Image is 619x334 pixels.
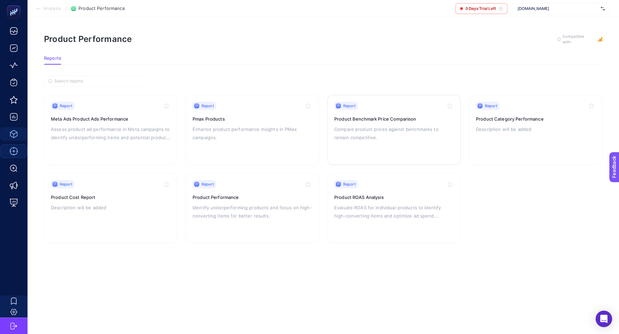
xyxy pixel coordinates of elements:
h3: Product ROAS Analysis [334,194,454,201]
span: Report [343,181,356,187]
h1: Product Performance [44,34,132,44]
p: Description will be added [476,125,596,133]
h3: Product Performance [193,194,312,201]
a: ReportProduct Category PerformanceDescription will be added [469,95,602,165]
span: Analysis [43,6,61,11]
span: / [65,5,67,11]
span: Report [60,103,72,109]
span: Report [202,103,214,109]
button: Reports [44,56,61,65]
h3: Pmax Products [193,115,312,122]
a: ReportProduct Cost ReportDescription will be added [44,173,177,243]
p: Assess product ad performance in Meta campaigns to identify underperforming items and potential p... [51,125,171,142]
a: ReportMeta Ads Product Ads PerformanceAssess product ad performance in Meta campaigns to identify... [44,95,177,165]
h3: Product Benchmark Price Comparison [334,115,454,122]
input: Search [54,79,143,84]
span: Report [343,103,356,109]
a: ReportProduct PerformanceIdentify underperforming products and focus on high-converting items for... [186,173,319,243]
span: Report [485,103,497,109]
span: Feedback [4,2,26,8]
a: ReportProduct Benchmark Price ComparisonCompare product prices against benchmarks to remain compe... [327,95,461,165]
h3: Product Cost Report [51,194,171,201]
div: Open Intercom Messenger [596,311,612,327]
p: Compare product prices against benchmarks to remain competitive. [334,125,454,142]
p: Evaluate ROAS for individual products to identify high-converting items and optimize ad spend all... [334,203,454,220]
span: Compatible with: [563,34,594,45]
p: Enhance product performance insights in PMax campaigns. [193,125,312,142]
h3: Meta Ads Product Ads Performance [51,115,171,122]
img: svg%3e [601,5,605,12]
span: Report [202,181,214,187]
span: Product Performance [78,6,125,11]
span: Reports [44,56,61,61]
p: Description will be added [51,203,171,212]
span: 0 Days Trial Left [466,6,496,11]
p: Identify underperforming products and focus on high-converting items for better results. [193,203,312,220]
a: ReportProduct ROAS AnalysisEvaluate ROAS for individual products to identify high-converting item... [327,173,461,243]
a: ReportPmax ProductsEnhance product performance insights in PMax campaigns. [186,95,319,165]
span: [DOMAIN_NAME] [518,6,598,11]
h3: Product Category Performance [476,115,596,122]
span: Report [60,181,72,187]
